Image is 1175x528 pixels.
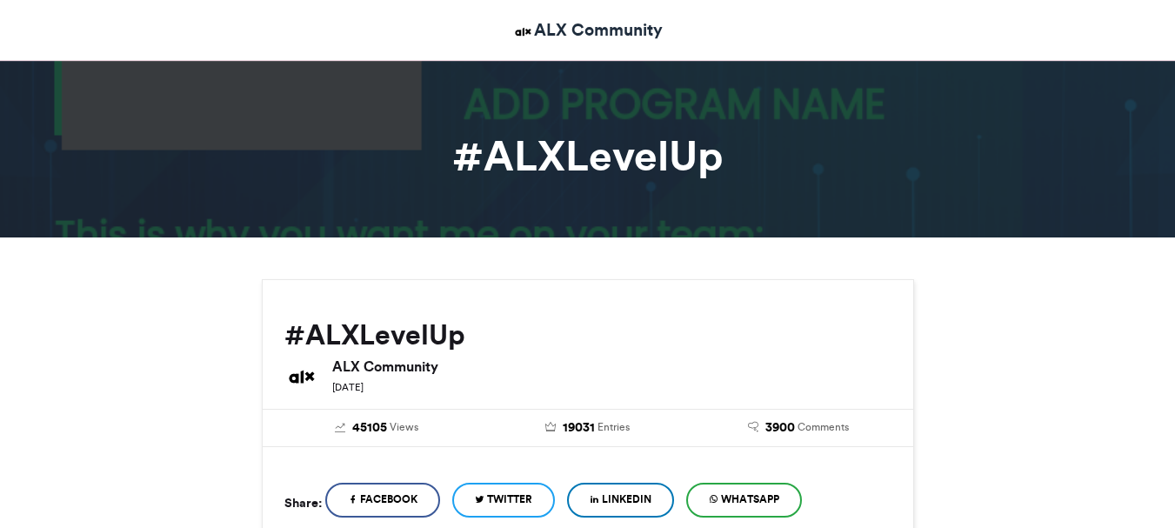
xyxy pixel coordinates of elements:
[512,17,663,43] a: ALX Community
[563,418,595,438] span: 19031
[284,359,319,394] img: ALX Community
[284,491,322,514] h5: Share:
[284,418,470,438] a: 45105 Views
[512,21,534,43] img: ALX Community
[390,419,418,435] span: Views
[1102,458,1158,511] iframe: chat widget
[325,483,440,518] a: Facebook
[598,419,630,435] span: Entries
[798,419,849,435] span: Comments
[602,491,651,507] span: LinkedIn
[105,135,1071,177] h1: #ALXLevelUp
[352,418,387,438] span: 45105
[765,418,795,438] span: 3900
[452,483,555,518] a: Twitter
[567,483,674,518] a: LinkedIn
[360,491,417,507] span: Facebook
[495,418,680,438] a: 19031 Entries
[284,319,891,351] h2: #ALXLevelUp
[721,491,779,507] span: WhatsApp
[706,418,891,438] a: 3900 Comments
[686,483,802,518] a: WhatsApp
[332,359,891,373] h6: ALX Community
[332,381,364,393] small: [DATE]
[487,491,532,507] span: Twitter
